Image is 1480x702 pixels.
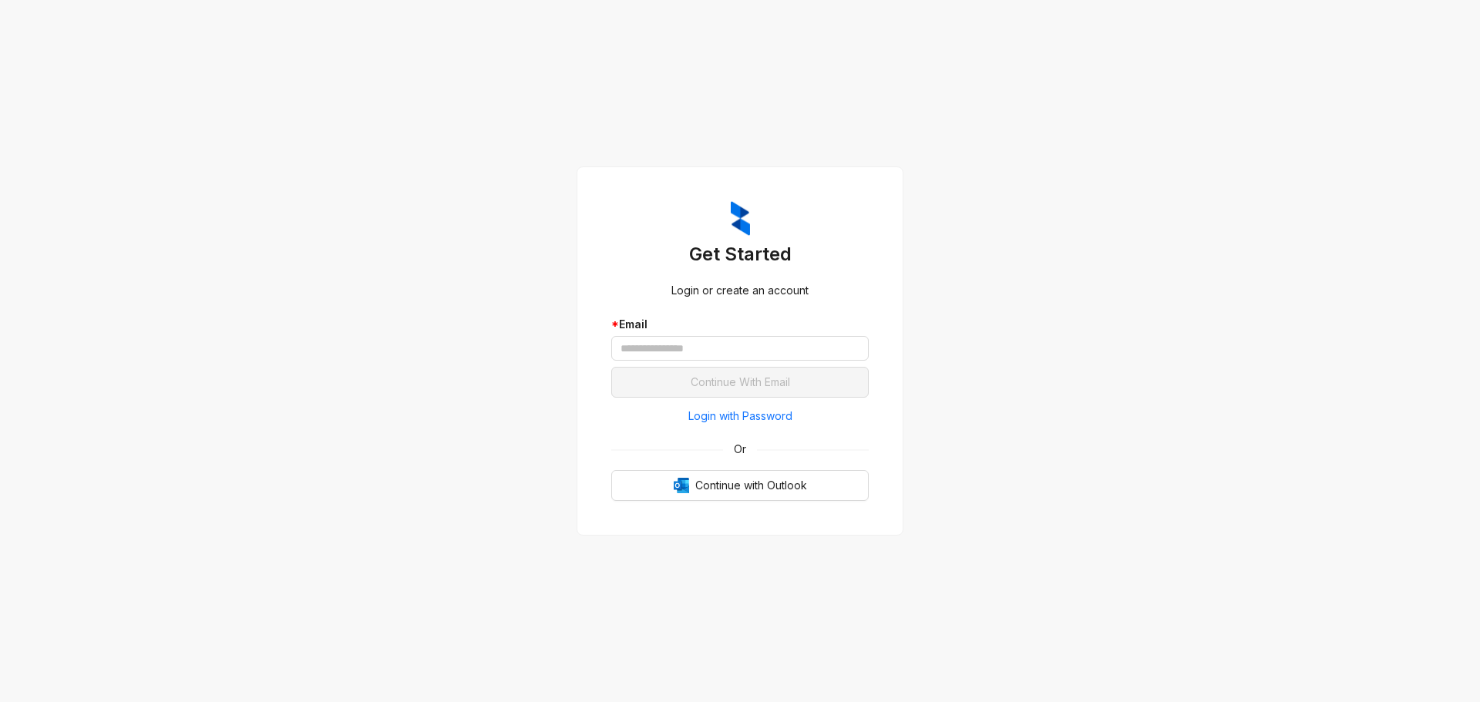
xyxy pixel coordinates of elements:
[611,282,869,299] div: Login or create an account
[695,477,807,494] span: Continue with Outlook
[611,316,869,333] div: Email
[723,441,757,458] span: Or
[731,201,750,237] img: ZumaIcon
[688,408,792,425] span: Login with Password
[611,404,869,428] button: Login with Password
[674,478,689,493] img: Outlook
[611,470,869,501] button: OutlookContinue with Outlook
[611,367,869,398] button: Continue With Email
[611,242,869,267] h3: Get Started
